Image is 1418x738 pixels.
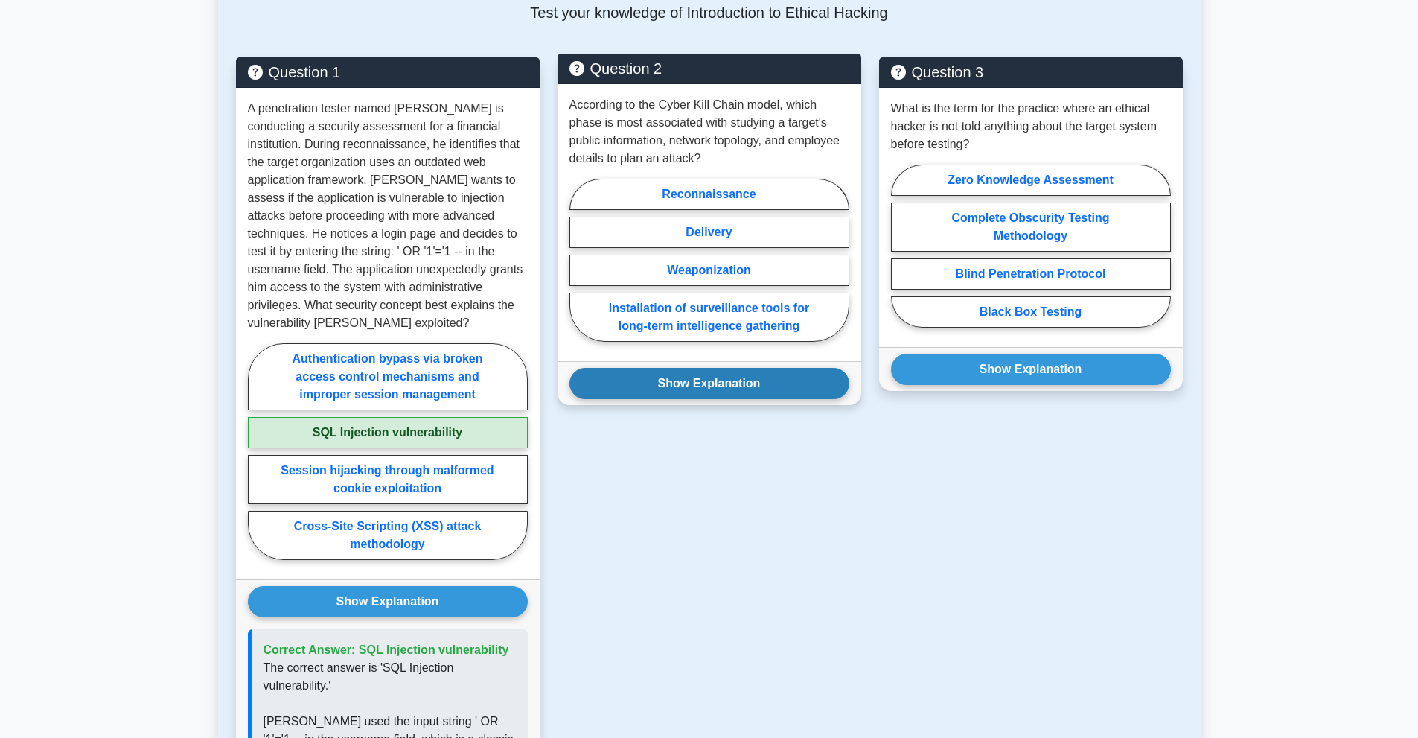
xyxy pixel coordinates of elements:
label: Zero Knowledge Assessment [891,165,1171,196]
label: Cross-Site Scripting (XSS) attack methodology [248,511,528,560]
label: Reconnaissance [569,179,849,210]
label: Delivery [569,217,849,248]
p: Test your knowledge of Introduction to Ethical Hacking [236,4,1183,22]
label: Complete Obscurity Testing Methodology [891,203,1171,252]
label: SQL Injection vulnerability [248,417,528,448]
p: What is the term for the practice where an ethical hacker is not told anything about the target s... [891,100,1171,153]
label: Session hijacking through malformed cookie exploitation [248,455,528,504]
label: Black Box Testing [891,296,1171,328]
label: Installation of surveillance tools for long-term intelligence gathering [569,293,849,342]
span: Correct Answer: SQL Injection vulnerability [264,643,509,656]
label: Weaponization [569,255,849,286]
button: Show Explanation [569,368,849,399]
button: Show Explanation [248,586,528,617]
label: Authentication bypass via broken access control mechanisms and improper session management [248,343,528,410]
button: Show Explanation [891,354,1171,385]
h5: Question 2 [569,60,849,77]
label: Blind Penetration Protocol [891,258,1171,290]
p: According to the Cyber Kill Chain model, which phase is most associated with studying a target's ... [569,96,849,168]
h5: Question 1 [248,63,528,81]
h5: Question 3 [891,63,1171,81]
p: A penetration tester named [PERSON_NAME] is conducting a security assessment for a financial inst... [248,100,528,332]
